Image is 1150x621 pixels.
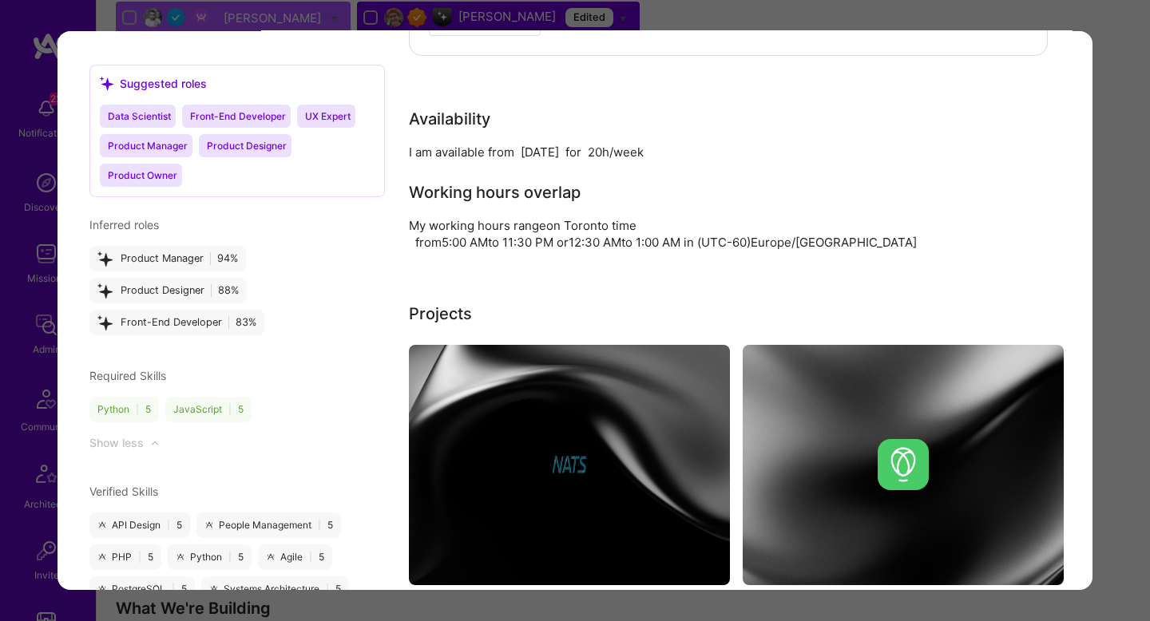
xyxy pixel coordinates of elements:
[309,551,312,564] span: |
[136,403,139,416] span: |
[89,369,166,382] span: Required Skills
[409,302,472,326] div: Projects
[89,512,190,538] div: API Design 5
[196,512,341,538] div: People Management 5
[305,110,351,122] span: UX Expert
[97,520,107,530] i: icon ATeamGray
[165,397,252,422] div: JavaScript 5
[190,110,286,122] span: Front-End Developer
[89,218,159,231] span: Inferred roles
[228,403,232,416] span: |
[167,519,170,532] span: |
[168,544,252,570] div: Python 5
[100,75,207,92] div: Suggested roles
[326,583,329,595] span: |
[258,544,332,570] div: Agile 5
[228,551,232,564] span: |
[89,576,195,602] div: PostgreSQL 5
[743,345,1064,586] img: cover
[544,440,595,491] img: Company logo
[201,576,349,602] div: Systems Architecture 5
[207,140,287,152] span: Product Designer
[409,180,581,204] div: Working hours overlap
[602,144,644,160] div: h/week
[409,217,636,234] div: My working hours range on Toronto time
[415,235,917,250] span: from in (UTC -60 ) Europe/[GEOGRAPHIC_DATA]
[266,552,276,562] i: icon ATeamGray
[565,144,581,160] div: for
[57,31,1092,590] div: modal
[108,110,171,122] span: Data Scientist
[209,584,219,594] i: icon ATeamGray
[89,278,247,303] div: Product Designer 88%
[97,283,113,299] i: icon StarsPurple
[176,552,185,562] i: icon ATeamGray
[588,144,602,160] div: 20
[521,144,559,160] div: [DATE]
[108,169,177,181] span: Product Owner
[409,144,514,160] div: I am available from
[89,544,161,570] div: PHP 5
[172,583,175,595] span: |
[318,519,321,532] span: |
[569,235,684,250] span: 12:30 AM to 1:00 AM
[97,584,107,594] i: icon ATeamGray
[204,520,214,530] i: icon ATeamGray
[89,310,264,335] div: Front-End Developer 83%
[108,140,188,152] span: Product Manager
[878,440,929,491] img: Company logo
[89,397,159,422] div: Python 5
[97,251,113,267] i: icon StarsPurple
[97,315,113,330] i: icon StarsPurple
[100,77,113,90] i: icon SuggestedTeams
[89,246,246,271] div: Product Manager 94%
[138,551,141,564] span: |
[409,107,490,131] div: Availability
[409,345,730,586] img: cover
[442,235,569,250] span: 5:00 AM to 11:30 PM or
[89,435,144,451] div: Show less
[89,485,158,498] span: Verified Skills
[97,552,107,562] i: icon ATeamGray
